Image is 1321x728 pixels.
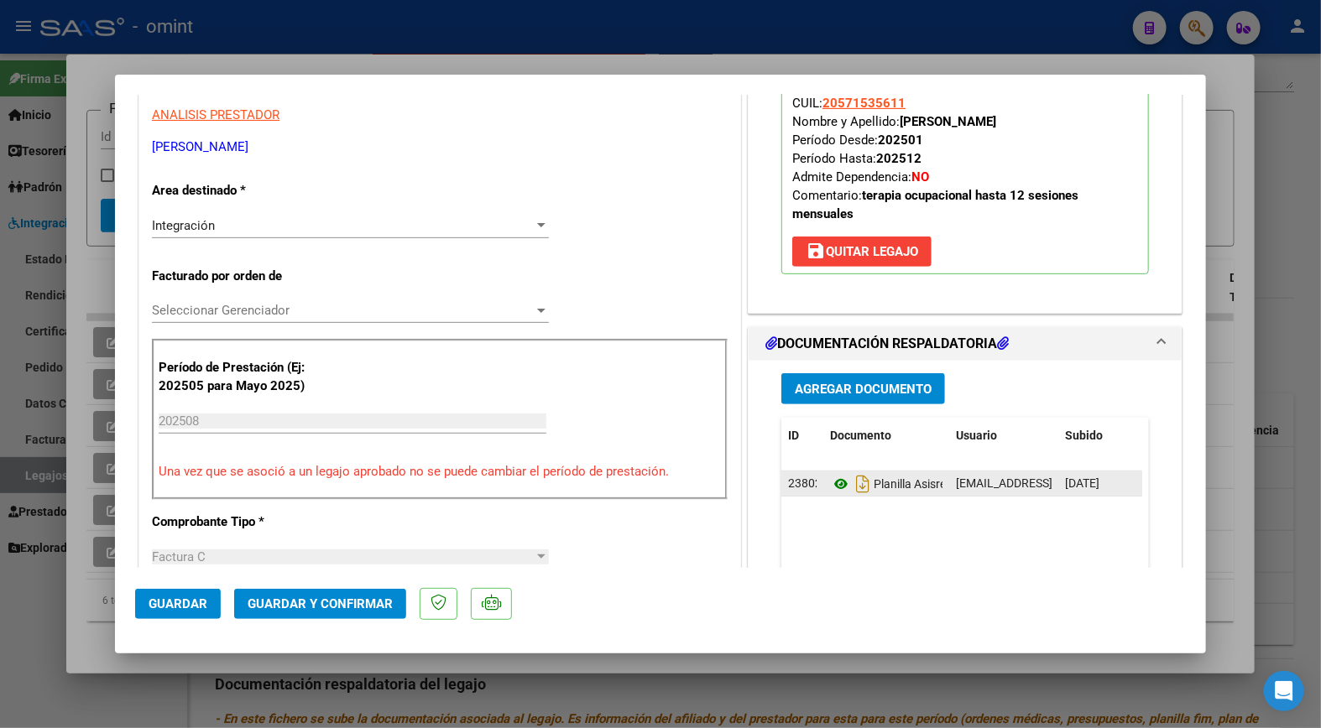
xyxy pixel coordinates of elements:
p: Area destinado * [152,181,325,200]
strong: terapia ocupacional hasta 12 sesiones mensuales [792,188,1078,221]
button: Guardar y Confirmar [234,589,406,619]
datatable-header-cell: ID [781,418,823,454]
button: Guardar [135,589,221,619]
strong: NO [911,169,929,185]
span: Documento [830,429,891,442]
span: ID [788,429,799,442]
p: Comprobante Tipo * [152,512,325,532]
i: Descargar documento [852,471,874,497]
span: Usuario [956,429,997,442]
strong: 202501 [878,133,923,148]
span: Planilla Asisrencia [830,477,968,491]
strong: 202512 [876,151,922,166]
p: Una vez que se asoció a un legajo aprobado no se puede cambiar el período de prestación. [159,462,721,481]
span: Integración [152,218,215,233]
p: [PERSON_NAME] [152,138,728,157]
datatable-header-cell: Subido [1058,418,1142,454]
div: DOCUMENTACIÓN RESPALDATORIA [749,361,1182,709]
strong: [PERSON_NAME] [900,114,996,129]
mat-icon: save [806,241,826,261]
span: Guardar y Confirmar [248,596,393,611]
span: Quitar Legajo [806,244,918,259]
span: [DATE] [1065,476,1099,490]
span: Seleccionar Gerenciador [152,303,534,318]
button: Agregar Documento [781,373,945,404]
span: CUIL: Nombre y Apellido: Período Desde: Período Hasta: Admite Dependencia: [792,96,1078,221]
span: Agregar Documento [795,382,932,397]
span: Subido [1065,429,1103,442]
span: 23802 [788,476,822,490]
p: Facturado por orden de [152,267,325,286]
div: Open Intercom Messenger [1264,671,1304,711]
p: Período de Prestación (Ej: 202505 para Mayo 2025) [159,358,327,396]
datatable-header-cell: Documento [823,418,949,454]
h1: DOCUMENTACIÓN RESPALDATORIA [765,334,1009,354]
span: 20571535611 [822,96,906,111]
span: ANALISIS PRESTADOR [152,107,279,122]
button: Quitar Legajo [792,237,932,267]
span: Factura C [152,549,206,564]
p: Legajo preaprobado para Período de Prestación: [781,33,1149,274]
span: Comentario: [792,188,1078,221]
span: Guardar [149,596,207,611]
mat-expansion-panel-header: DOCUMENTACIÓN RESPALDATORIA [749,327,1182,361]
datatable-header-cell: Usuario [949,418,1058,454]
